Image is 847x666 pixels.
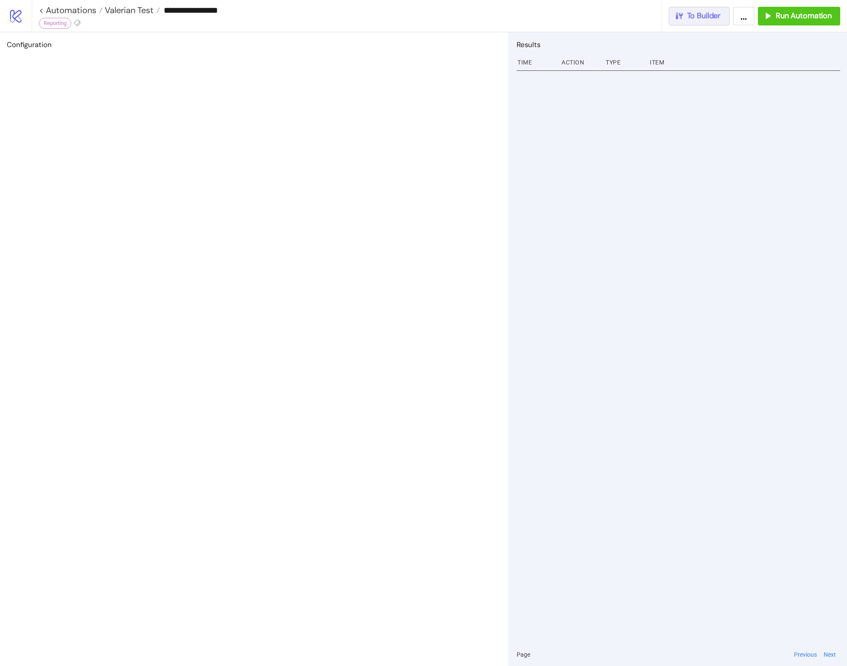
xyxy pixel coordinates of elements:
[758,7,840,25] button: Run Automation
[517,54,555,70] div: Time
[561,54,599,70] div: Action
[7,39,501,50] h2: Configuration
[687,11,721,21] span: To Builder
[649,54,840,70] div: Item
[103,5,154,16] span: Valerian Test
[39,6,103,14] a: < Automations
[669,7,730,25] button: To Builder
[821,650,839,659] button: Next
[517,650,530,659] span: Page
[517,39,840,50] h2: Results
[605,54,643,70] div: Type
[103,6,160,14] a: Valerian Test
[733,7,755,25] button: ...
[791,650,819,659] button: Previous
[776,11,832,21] span: Run Automation
[39,18,71,29] div: Reporting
